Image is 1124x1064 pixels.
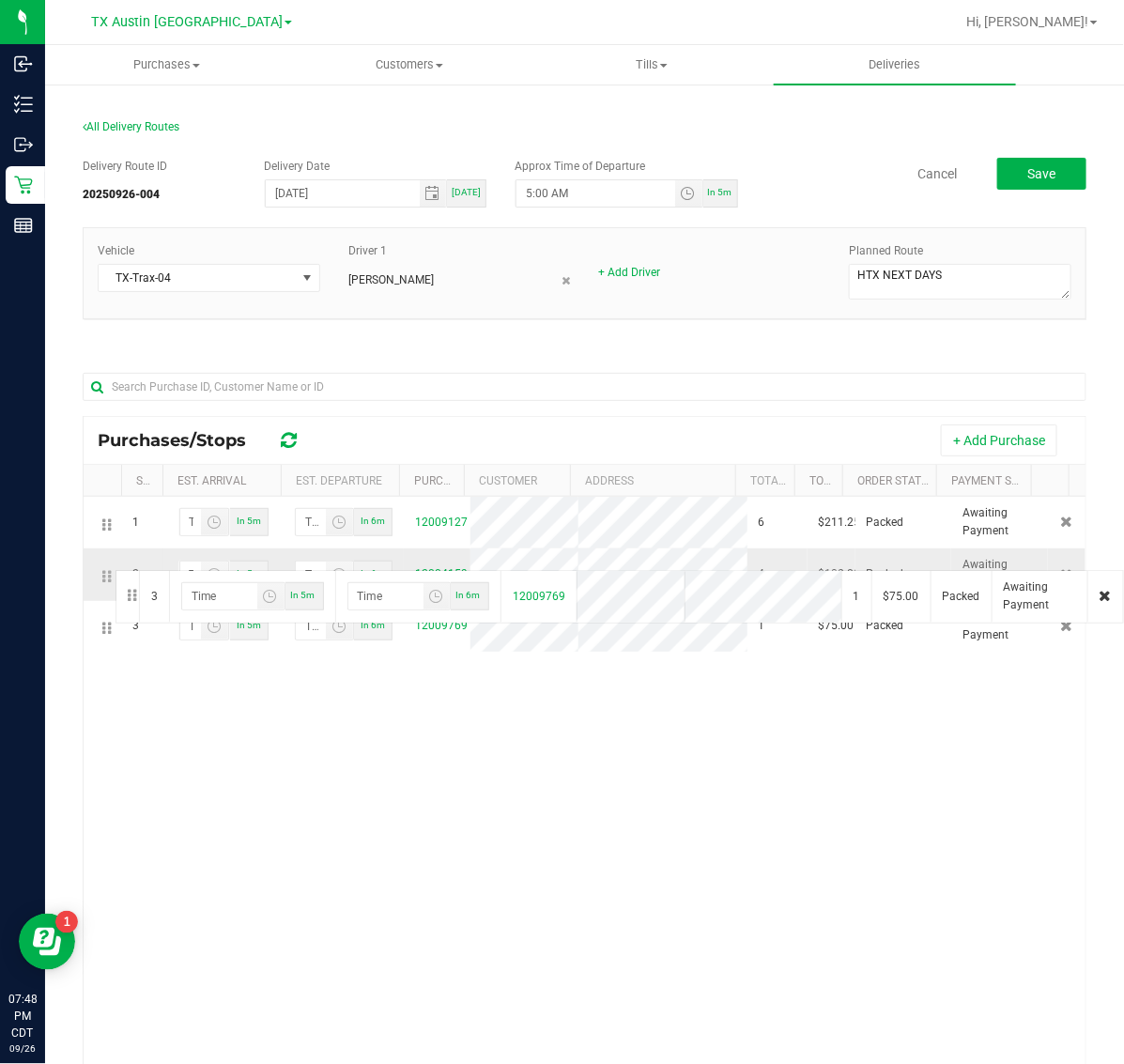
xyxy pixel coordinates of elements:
[423,583,451,609] span: Toggle time list
[19,914,75,970] iframe: Resource center
[201,509,228,535] span: Toggle time list
[290,590,315,600] span: In 5m
[962,609,1037,644] span: Awaiting Payment
[83,158,167,175] label: Delivery Route ID
[14,216,33,235] inline-svg: Reports
[867,565,904,583] span: Packed
[296,509,326,535] input: Time
[46,56,287,73] span: Purchases
[361,568,385,578] span: In 6m
[774,45,1017,85] a: Deliveries
[180,562,201,588] input: Time
[1004,578,1076,614] span: Awaiting Payment
[962,556,1037,592] span: Awaiting Payment
[735,465,794,497] th: Total Order Lines
[98,430,265,451] span: Purchases/Stops
[8,1041,37,1056] p: 09/26
[943,588,980,606] span: Packed
[819,565,861,583] span: $102.00
[288,45,531,85] a: Customers
[952,474,1046,487] a: Payment Status
[420,180,447,207] span: Toggle calendar
[257,583,285,609] span: Toggle time list
[83,373,1086,401] input: Search Purchase ID, Customer Name or ID
[917,164,957,183] a: Cancel
[966,14,1088,29] span: Hi, [PERSON_NAME]!
[180,509,201,535] input: Time
[854,588,860,606] span: 1
[455,590,480,600] span: In 6m
[14,176,33,194] inline-svg: Retail
[675,180,702,207] span: Toggle time list
[83,188,160,201] strong: 20250926-004
[201,613,228,640] span: Toggle time list
[326,613,353,640] span: Toggle time list
[884,588,919,606] span: $75.00
[819,514,861,532] span: $211.25
[997,158,1086,190] button: Save
[599,266,661,279] a: + Add Driver
[843,56,946,73] span: Deliveries
[132,565,139,583] span: 2
[8,991,37,1041] p: 07:48 PM CDT
[266,180,419,207] input: Date
[151,588,158,606] span: 3
[348,242,387,259] label: Driver 1
[14,95,33,114] inline-svg: Inventory
[810,474,844,487] a: Total
[361,516,385,526] span: In 6m
[464,465,570,497] th: Customer
[867,514,904,532] span: Packed
[759,565,765,583] span: 4
[201,562,228,588] span: Toggle time list
[849,242,923,259] label: Planned Route
[452,187,481,197] span: [DATE]
[98,242,134,259] label: Vehicle
[132,514,139,532] span: 1
[516,180,674,207] input: Time
[415,567,468,580] a: 12004159
[14,135,33,154] inline-svg: Outbound
[237,516,261,526] span: In 5m
[708,187,732,197] span: In 5m
[264,158,330,175] label: Delivery Date
[531,45,774,85] a: Tills
[415,516,468,529] a: 12009127
[819,617,855,635] span: $75.00
[531,56,773,73] span: Tills
[177,474,246,487] a: Est. Arrival
[759,514,765,532] span: 6
[45,45,288,85] a: Purchases
[281,465,399,497] th: Est. Departure
[326,562,353,588] span: Toggle time list
[962,504,1037,540] span: Awaiting Payment
[515,158,645,175] label: Approx Time of Departure
[237,568,261,578] span: In 5m
[414,474,485,487] a: Purchase ID
[83,120,179,133] span: All Delivery Routes
[348,271,434,288] span: [PERSON_NAME]
[759,617,765,635] span: 1
[857,474,935,487] a: Order Status
[296,562,326,588] input: Time
[941,424,1057,456] button: + Add Purchase
[182,583,257,609] input: Time
[415,619,468,632] a: 12009769
[136,474,174,487] a: Stop #
[55,911,78,933] iframe: Resource center unread badge
[180,613,201,640] input: Time
[570,465,735,497] th: Address
[91,14,283,30] span: TX Austin [GEOGRAPHIC_DATA]
[867,617,904,635] span: Packed
[361,620,385,630] span: In 6m
[14,54,33,73] inline-svg: Inbound
[296,613,326,640] input: Time
[513,590,565,603] a: 12009769
[132,617,139,635] span: 3
[348,583,423,609] input: Time
[237,620,261,630] span: In 5m
[1027,166,1055,181] span: Save
[99,265,296,291] span: TX-Trax-04
[326,509,353,535] span: Toggle time list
